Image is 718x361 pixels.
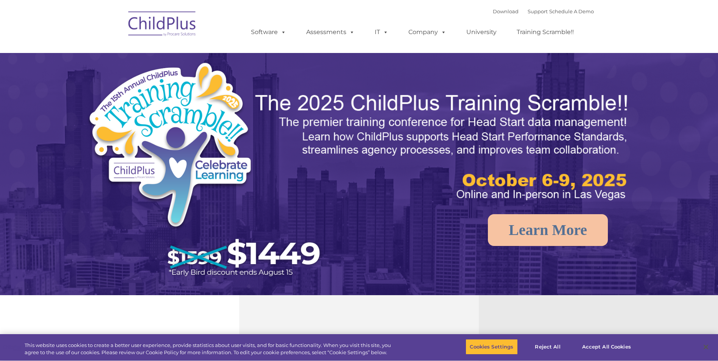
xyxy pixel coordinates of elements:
button: Close [698,339,714,355]
a: Software [243,25,294,40]
button: Accept All Cookies [578,339,635,355]
span: Last name [105,50,128,56]
span: Phone number [105,81,137,87]
a: Learn More [488,214,608,246]
a: University [459,25,504,40]
a: Download [493,8,519,14]
button: Cookies Settings [466,339,517,355]
a: Support [528,8,548,14]
div: This website uses cookies to create a better user experience, provide statistics about user visit... [25,342,395,356]
button: Reject All [524,339,572,355]
a: Assessments [299,25,362,40]
img: ChildPlus by Procare Solutions [125,6,200,44]
a: IT [367,25,396,40]
font: | [493,8,594,14]
a: Training Scramble!! [509,25,581,40]
a: Schedule A Demo [549,8,594,14]
a: Company [401,25,454,40]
